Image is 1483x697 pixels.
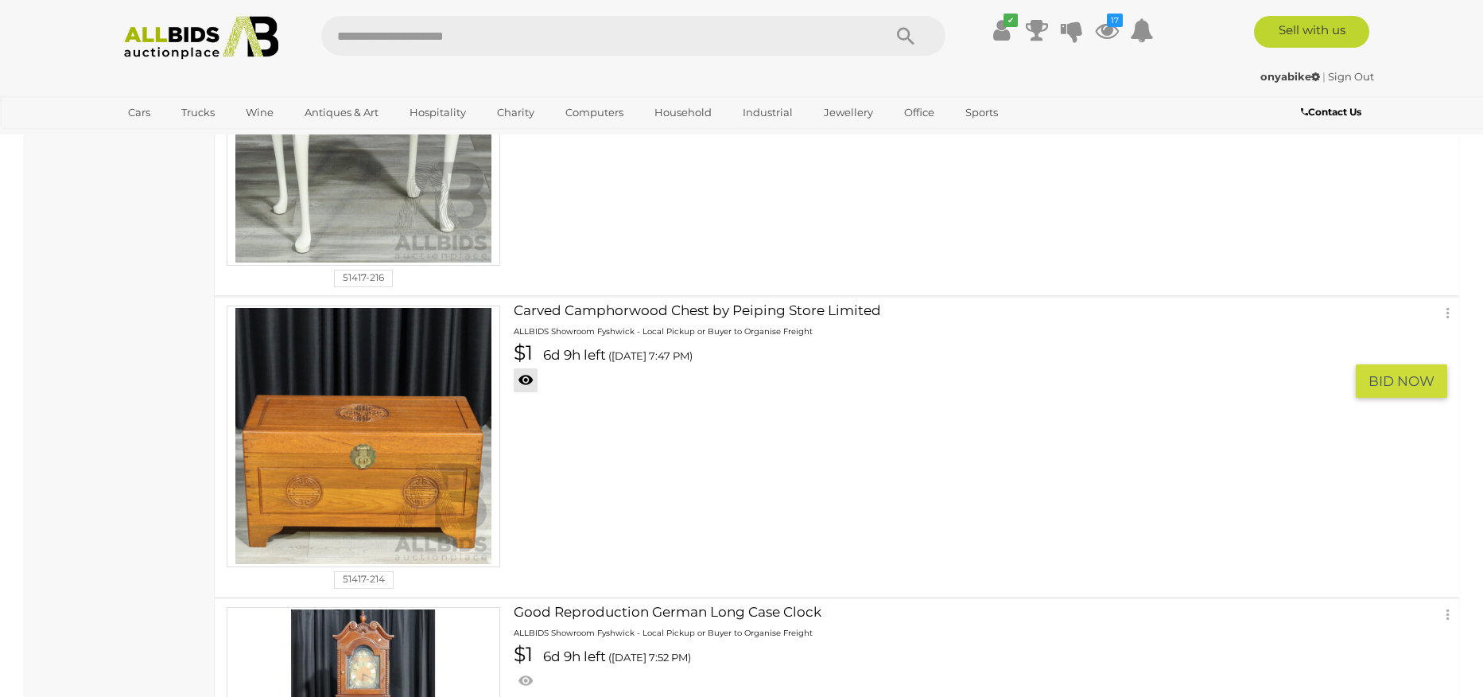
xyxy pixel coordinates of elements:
[732,99,803,126] a: Industrial
[608,349,693,362] span: ([DATE] 7:47 PM)
[514,341,541,364] span: $1
[115,16,288,60] img: Allbids.com.au
[514,303,1302,318] h4: Carved Camphorwood Chest by Peiping Store Limited
[118,99,161,126] a: Cars
[514,625,813,638] a: ALLBIDS Showroom Fyshwick - Local Pickup or Buyer to Organise Freight
[215,298,1459,597] a: Carved Camphorwood Chest by Peiping Store Limited ALLBIDS Showroom Fyshwick - Local Pickup or Buy...
[1328,70,1374,83] a: Sign Out
[1301,103,1365,121] a: Contact Us
[294,99,389,126] a: Antiques & Art
[334,571,394,589] li: 51417-214
[990,16,1014,45] a: ✔
[334,270,393,287] li: 51417-216
[118,126,251,152] a: [GEOGRAPHIC_DATA]
[555,99,634,126] a: Computers
[514,605,1302,620] h4: Good Reproduction German Long Case Clock
[866,16,945,56] button: Search
[514,642,541,666] span: $1
[1356,373,1447,386] a: BID NOW
[235,6,491,263] img: Painted Vintage Piano Stool
[1254,16,1369,48] a: Sell with us
[644,99,722,126] a: Household
[608,651,691,664] span: ([DATE] 7:52 PM)
[487,99,545,126] a: Charity
[1004,14,1018,27] i: ✔
[894,99,945,126] a: Office
[171,99,225,126] a: Trucks
[1107,14,1123,27] i: 17
[235,99,284,126] a: Wine
[1260,70,1322,83] a: onyabike
[1260,70,1320,83] strong: onyabike
[1356,364,1447,399] button: BID NOW
[543,347,606,363] strong: 6d 9h left
[399,99,476,126] a: Hospitality
[235,308,491,564] img: Carved Camphorwood Chest by Peiping Store Limited
[955,99,1008,126] a: Sports
[1322,70,1326,83] span: |
[514,324,813,337] a: ALLBIDS Showroom Fyshwick - Local Pickup or Buyer to Organise Freight
[813,99,883,126] a: Jewellery
[1301,106,1361,118] b: Contact Us
[543,648,606,664] strong: 6d 9h left
[1095,16,1119,45] a: 17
